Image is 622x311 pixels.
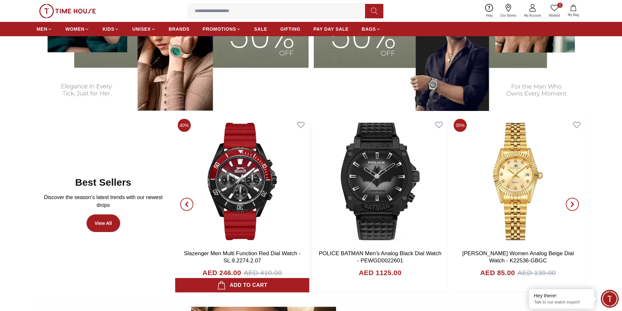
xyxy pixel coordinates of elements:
[480,268,515,278] h4: AED 85.00
[217,281,267,290] div: Add to cart
[132,23,155,35] a: UNISEX
[534,300,589,305] p: Talk to our watch expert!
[564,3,583,19] button: My Bag
[521,13,544,18] span: My Account
[244,268,282,278] span: AED 410.00
[362,26,376,32] span: BAGS
[37,26,47,32] span: MEN
[601,290,619,308] div: Chat Widget
[313,23,349,35] a: PAY DAY SALE
[482,3,497,19] a: Help
[280,26,300,32] span: GIFTING
[175,116,309,247] img: Slazenger Men Multi Function Red Dial Watch -SL.9.2274.2.07
[359,268,401,278] h4: AED 1125.00
[451,116,585,247] img: Kenneth Scott Women Analog Beige Dial Watch - K22536-GBGC
[498,13,519,18] span: Our Stores
[280,23,300,35] a: GIFTING
[557,3,563,8] span: 0
[203,23,241,35] a: PROMOTIONS
[37,23,52,35] a: MEN
[103,26,114,32] span: KIDS
[313,116,447,247] img: POLICE BATMAN Men's Analog Black Dial Watch - PEWGD0022601
[184,250,300,264] a: Slazenger Men Multi Function Red Dial Watch -SL.9.2274.2.07
[313,26,349,32] span: PAY DAY SALE
[203,26,236,32] span: PROMOTIONS
[42,194,165,209] p: Discover the season’s latest trends with our newest drops
[319,250,441,264] a: POLICE BATMAN Men's Analog Black Dial Watch - PEWGD0022601
[132,26,151,32] span: UNISEX
[169,26,190,32] span: BRANDS
[483,13,495,18] span: Help
[87,214,120,232] a: View All
[202,268,241,278] h4: AED 246.00
[462,250,574,264] a: [PERSON_NAME] Women Analog Beige Dial Watch - K22536-GBGC
[565,12,582,17] span: My Bag
[545,3,564,19] a: 0Wishlist
[518,268,556,278] span: AED 130.00
[254,23,267,35] a: SALE
[65,26,85,32] span: WOMEN
[546,13,563,18] span: Wishlist
[254,26,267,32] span: SALE
[362,23,381,35] a: BAGS
[169,23,190,35] a: BRANDS
[39,4,96,18] img: ...
[65,23,89,35] a: WOMEN
[534,292,589,299] div: Hey there!
[75,177,131,188] h2: Best Sellers
[175,278,309,292] button: Add to cart
[103,23,119,35] a: KIDS
[454,119,467,132] span: 35%
[497,3,520,19] a: Our Stores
